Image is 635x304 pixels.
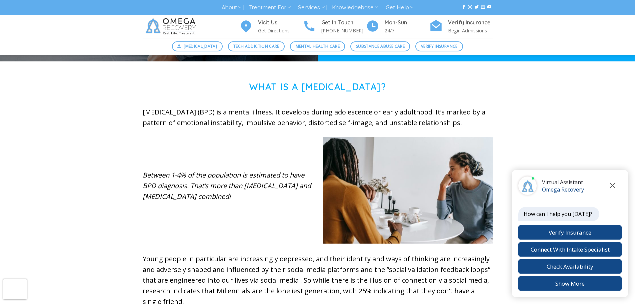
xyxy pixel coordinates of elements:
span: Substance Abuse Care [356,43,405,49]
span: [MEDICAL_DATA] [184,43,217,49]
a: Tech Addiction Care [228,41,285,51]
a: Visit Us Get Directions [239,18,303,35]
span: Tech Addiction Care [233,43,279,49]
a: Get In Touch [PHONE_NUMBER] [303,18,366,35]
em: Between 1-4% of the population is estimated to have BPD diagnosis. That’s more than [MEDICAL_DATA... [143,171,311,201]
a: Services [298,1,324,14]
a: Treatment For [249,1,291,14]
a: Follow on Twitter [475,5,479,10]
a: Follow on YouTube [487,5,491,10]
a: Follow on Facebook [462,5,466,10]
a: Verify Insurance [415,41,463,51]
a: Mental Health Care [290,41,345,51]
a: Get Help [386,1,413,14]
span: Mental Health Care [296,43,340,49]
p: 24/7 [385,27,429,34]
a: Knowledgebase [332,1,378,14]
img: Omega Recovery [143,15,201,38]
p: Begin Admissions [448,27,493,34]
h1: What is a [MEDICAL_DATA]? [143,81,493,92]
h4: Get In Touch [321,18,366,27]
p: Get Directions [258,27,303,34]
a: Follow on Instagram [468,5,472,10]
a: Verify Insurance Begin Admissions [429,18,493,35]
a: [MEDICAL_DATA] [172,41,223,51]
h4: Visit Us [258,18,303,27]
h4: Mon-Sun [385,18,429,27]
p: [PHONE_NUMBER] [321,27,366,34]
span: Verify Insurance [421,43,458,49]
a: Substance Abuse Care [350,41,410,51]
p: [MEDICAL_DATA] (BPD) is a mental illness. It develops during adolescence or early adulthood. It’s... [143,107,493,128]
a: Send us an email [481,5,485,10]
h4: Verify Insurance [448,18,493,27]
a: About [222,1,241,14]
